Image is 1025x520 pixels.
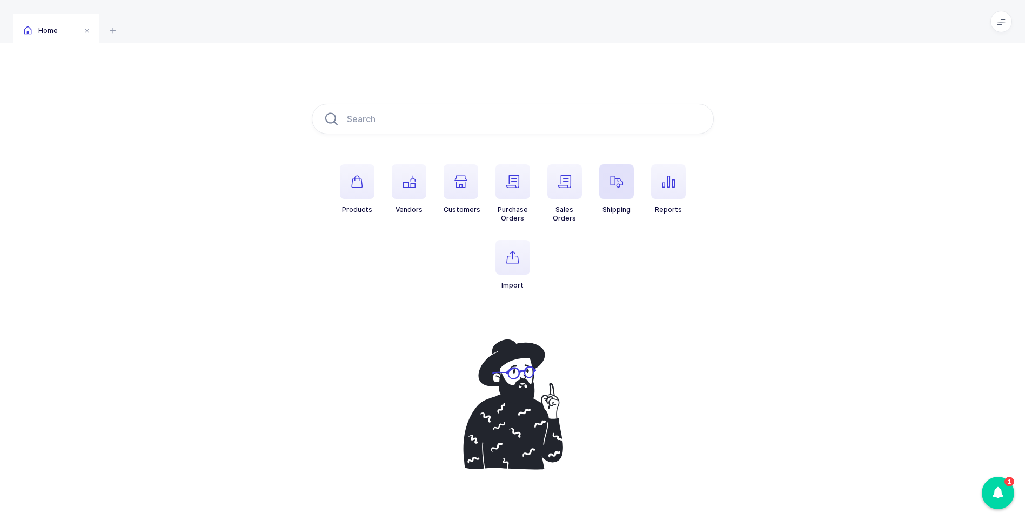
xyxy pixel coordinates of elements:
[547,164,582,223] button: SalesOrders
[444,164,480,214] button: Customers
[599,164,634,214] button: Shipping
[312,104,714,134] input: Search
[495,240,530,290] button: Import
[1004,477,1014,486] div: 1
[452,333,573,476] img: pointing-up.svg
[982,477,1014,509] div: 1
[651,164,686,214] button: Reports
[340,164,374,214] button: Products
[495,164,530,223] button: PurchaseOrders
[392,164,426,214] button: Vendors
[24,26,58,35] span: Home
